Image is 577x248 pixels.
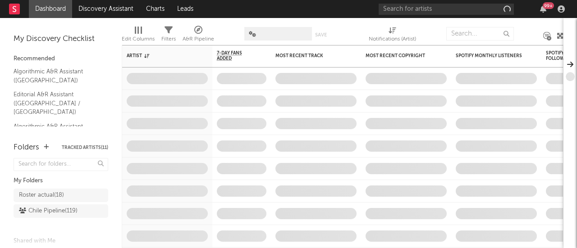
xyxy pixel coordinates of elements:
div: Artist [127,53,194,59]
div: Spotify Monthly Listeners [456,53,523,59]
a: Algorithmic A&R Assistant ([GEOGRAPHIC_DATA]) [14,67,99,85]
div: Notifications (Artist) [369,34,416,45]
div: Shared with Me [14,236,108,247]
div: Filters [161,34,176,45]
div: Folders [14,142,39,153]
span: 7-Day Fans Added [217,50,253,61]
div: Filters [161,23,176,49]
div: Most Recent Copyright [366,53,433,59]
input: Search for artists [379,4,514,15]
button: Tracked Artists(11) [62,145,108,150]
button: Save [315,32,327,37]
div: Recommended [14,54,108,64]
a: Editorial A&R Assistant ([GEOGRAPHIC_DATA] / [GEOGRAPHIC_DATA]) [14,90,99,117]
a: Chile Pipeline(119) [14,204,108,218]
div: My Discovery Checklist [14,34,108,45]
div: Notifications (Artist) [369,23,416,49]
div: Most Recent Track [275,53,343,59]
input: Search for folders... [14,158,108,171]
a: Roster actual(18) [14,189,108,202]
div: Chile Pipeline ( 119 ) [19,206,78,216]
input: Search... [446,27,514,41]
div: A&R Pipeline [183,23,214,49]
div: My Folders [14,176,108,186]
div: Edit Columns [122,34,155,45]
a: Algorithmic A&R Assistant ([GEOGRAPHIC_DATA]) [14,122,99,140]
button: 99+ [540,5,546,13]
div: A&R Pipeline [183,34,214,45]
div: Edit Columns [122,23,155,49]
div: 99 + [543,2,554,9]
div: Roster actual ( 18 ) [19,190,64,201]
